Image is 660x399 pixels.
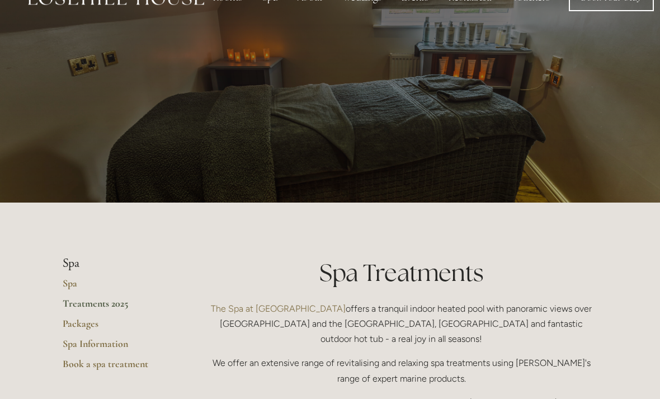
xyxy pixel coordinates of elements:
a: Packages [63,317,169,337]
p: offers a tranquil indoor heated pool with panoramic views over [GEOGRAPHIC_DATA] and the [GEOGRAP... [205,301,597,347]
a: Treatments 2025 [63,297,169,317]
a: Spa [63,277,169,297]
p: We offer an extensive range of revitalising and relaxing spa treatments using [PERSON_NAME]'s ran... [205,355,597,386]
a: Spa Information [63,337,169,358]
li: Spa [63,256,169,271]
h1: Spa Treatments [205,256,597,289]
a: Book a spa treatment [63,358,169,378]
a: The Spa at [GEOGRAPHIC_DATA] [211,303,346,314]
